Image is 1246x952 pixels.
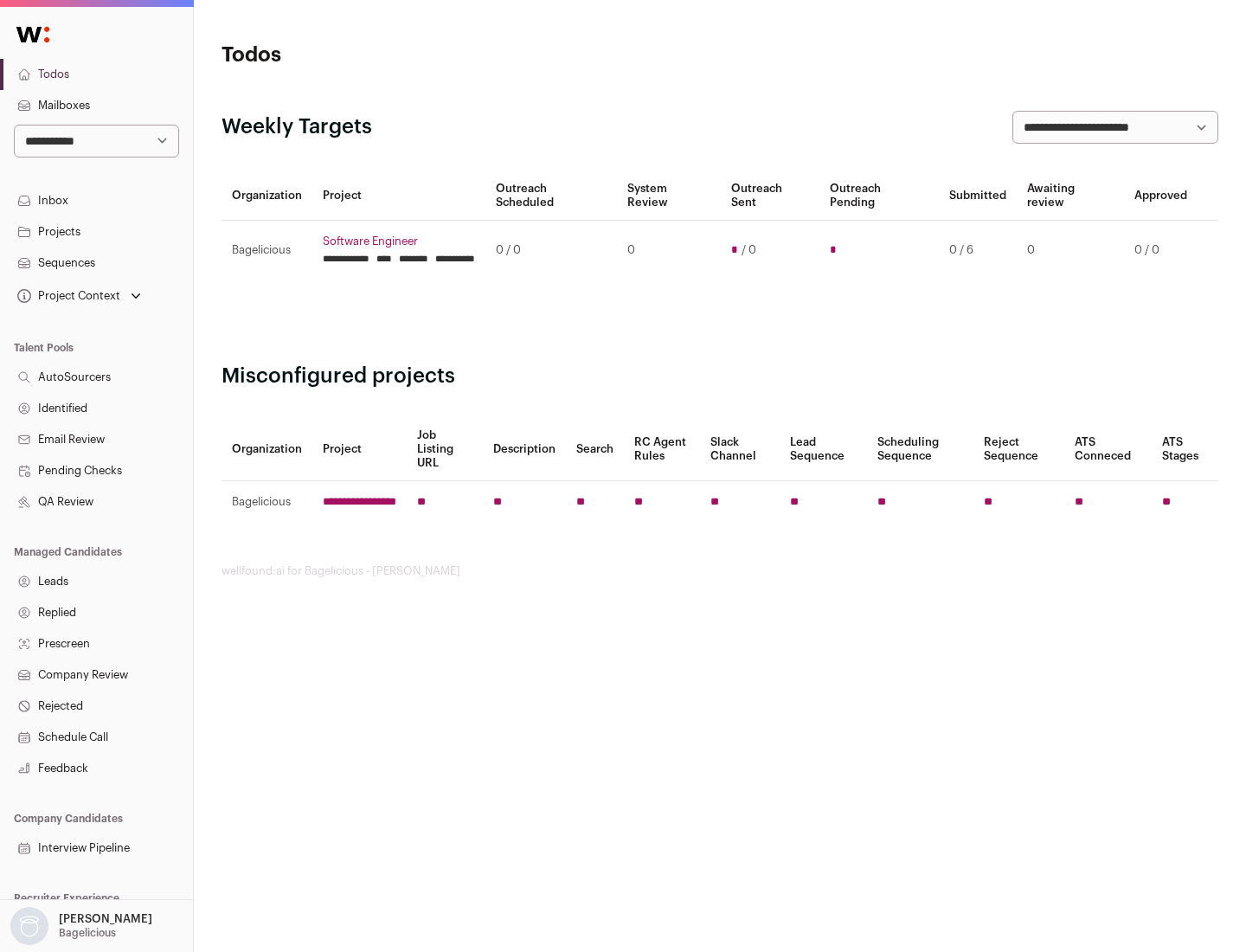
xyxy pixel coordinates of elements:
[624,418,699,481] th: RC Agent Rules
[939,171,1017,221] th: Submitted
[222,363,1218,390] h2: Misconfigured projects
[1152,418,1218,481] th: ATS Stages
[973,418,1065,481] th: Reject Sequence
[485,221,617,280] td: 0 / 0
[222,564,1218,578] footer: wellfound:ai for Bagelicious - [PERSON_NAME]
[1124,221,1198,280] td: 0 / 0
[1124,171,1198,221] th: Approved
[483,418,566,481] th: Description
[700,418,780,481] th: Slack Channel
[7,17,59,52] img: Wellfound
[617,171,720,221] th: System Review
[222,418,312,481] th: Organization
[780,418,867,481] th: Lead Sequence
[222,171,312,221] th: Organization
[566,418,624,481] th: Search
[222,481,312,524] td: Bagelicious
[14,284,145,308] button: Open dropdown
[617,221,720,280] td: 0
[14,289,120,303] div: Project Context
[59,926,116,940] p: Bagelicious
[742,243,756,257] span: / 0
[222,221,312,280] td: Bagelicious
[312,171,485,221] th: Project
[819,171,938,221] th: Outreach Pending
[222,113,372,141] h2: Weekly Targets
[323,235,475,248] a: Software Engineer
[312,418,407,481] th: Project
[222,42,554,69] h1: Todos
[7,907,156,945] button: Open dropdown
[10,907,48,945] img: nopic.png
[407,418,483,481] th: Job Listing URL
[939,221,1017,280] td: 0 / 6
[1017,221,1124,280] td: 0
[485,171,617,221] th: Outreach Scheduled
[867,418,973,481] th: Scheduling Sequence
[1017,171,1124,221] th: Awaiting review
[1064,418,1151,481] th: ATS Conneced
[59,912,152,926] p: [PERSON_NAME]
[721,171,820,221] th: Outreach Sent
